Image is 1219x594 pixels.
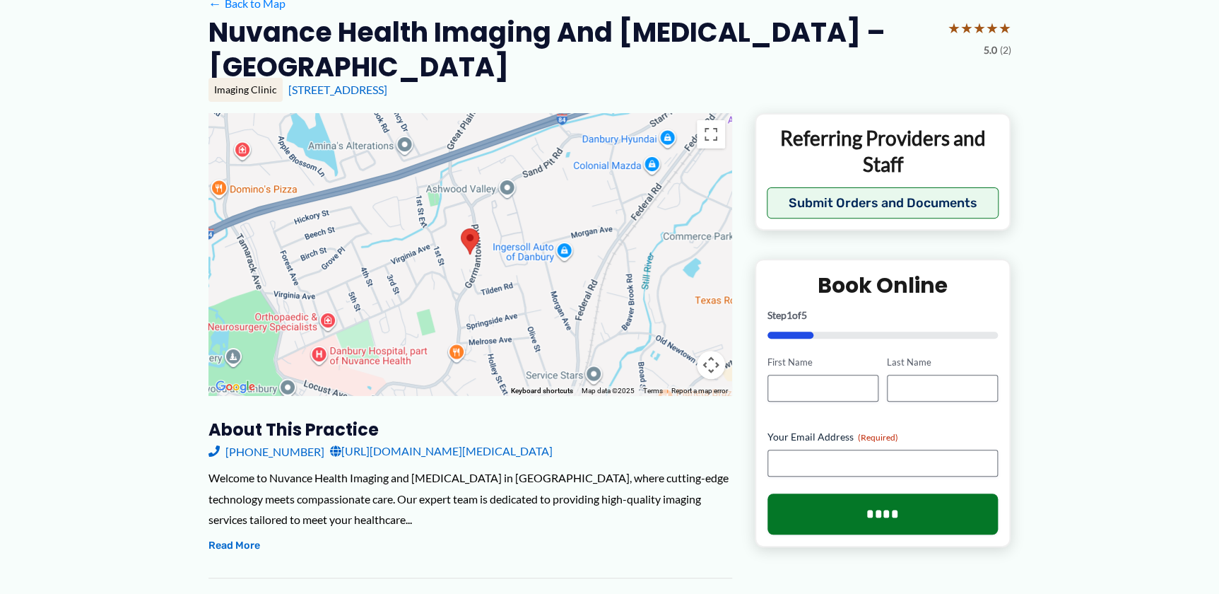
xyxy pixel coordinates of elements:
a: [PHONE_NUMBER] [208,441,324,462]
img: Google [212,378,259,396]
span: ★ [986,15,999,41]
button: Submit Orders and Documents [767,187,999,219]
label: Your Email Address [767,430,999,444]
a: Terms (opens in new tab) [643,387,663,395]
h2: Book Online [767,272,999,299]
span: ★ [999,15,1011,41]
span: ★ [960,15,973,41]
span: ★ [973,15,986,41]
span: ★ [948,15,960,41]
button: Read More [208,537,260,554]
h3: About this practice [208,419,732,441]
p: Referring Providers and Staff [767,125,999,177]
span: 5 [801,309,807,321]
div: Imaging Clinic [208,78,283,102]
label: First Name [767,356,878,369]
span: Map data ©2025 [582,387,635,395]
a: [URL][DOMAIN_NAME][MEDICAL_DATA] [330,441,553,462]
a: Open this area in Google Maps (opens a new window) [212,378,259,396]
p: Step of [767,310,999,320]
span: 5.0 [984,41,997,59]
label: Last Name [887,356,998,369]
h2: Nuvance Health Imaging and [MEDICAL_DATA] – [GEOGRAPHIC_DATA] [208,15,936,85]
button: Toggle fullscreen view [697,120,725,148]
button: Keyboard shortcuts [511,386,573,396]
div: Welcome to Nuvance Health Imaging and [MEDICAL_DATA] in [GEOGRAPHIC_DATA], where cutting-edge tec... [208,467,732,530]
span: 1 [787,309,792,321]
a: [STREET_ADDRESS] [288,83,387,96]
a: Report a map error [671,387,728,395]
button: Map camera controls [697,351,725,379]
span: (Required) [858,432,898,443]
span: (2) [1000,41,1011,59]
